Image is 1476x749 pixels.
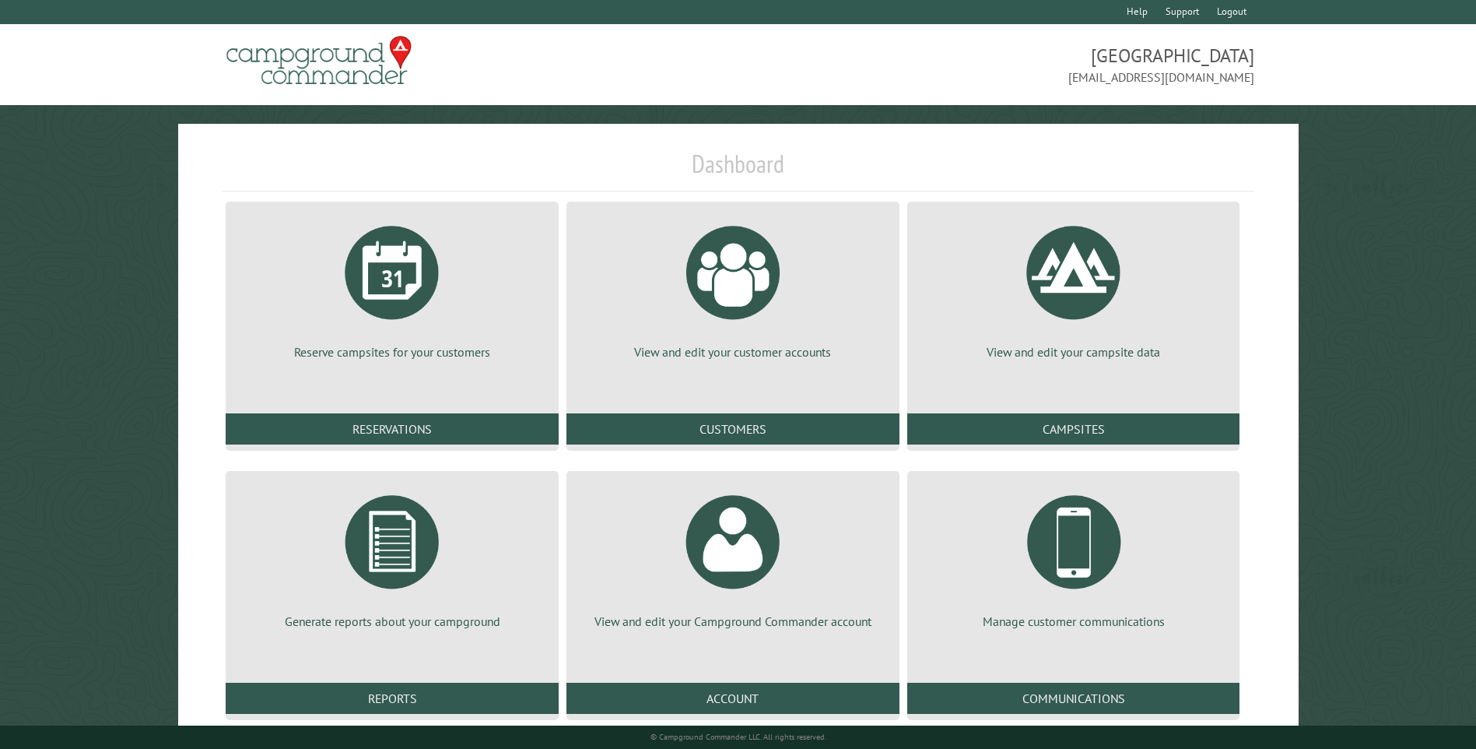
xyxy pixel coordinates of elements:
[244,484,540,630] a: Generate reports about your campground
[244,613,540,630] p: Generate reports about your campground
[244,343,540,360] p: Reserve campsites for your customers
[926,343,1222,360] p: View and edit your campsite data
[926,214,1222,360] a: View and edit your campsite data
[926,484,1222,630] a: Manage customer communications
[585,484,881,630] a: View and edit your Campground Commander account
[738,43,1254,86] span: [GEOGRAPHIC_DATA] [EMAIL_ADDRESS][DOMAIN_NAME]
[907,413,1240,445] a: Campsites
[585,214,881,360] a: View and edit your customer accounts
[650,732,826,742] small: © Campground Commander LLC. All rights reserved.
[566,683,899,714] a: Account
[222,30,416,91] img: Campground Commander
[926,613,1222,630] p: Manage customer communications
[585,343,881,360] p: View and edit your customer accounts
[226,413,559,445] a: Reservations
[226,683,559,714] a: Reports
[585,613,881,630] p: View and edit your Campground Commander account
[566,413,899,445] a: Customers
[222,149,1253,192] h1: Dashboard
[244,214,540,360] a: Reserve campsites for your customers
[907,683,1240,714] a: Communications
